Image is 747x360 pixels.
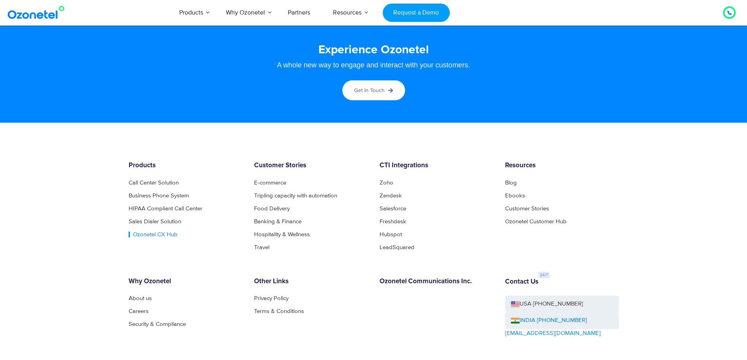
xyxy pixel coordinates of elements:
[129,162,242,170] h6: Products
[380,180,393,186] a: Zoho
[505,278,538,286] h6: Contact Us
[129,206,202,212] a: HIPAA Compliant Call Center
[505,180,517,186] a: Blog
[129,193,189,199] a: Business Phone System
[380,206,406,212] a: Salesforce
[380,162,493,170] h6: CTI Integrations
[511,301,520,307] img: us-flag.png
[505,193,525,199] a: Ebooks
[129,232,178,237] a: Ozonetel CX Hub
[129,321,186,327] a: Security & Compliance
[254,232,310,237] a: Hospitality & Wellness
[254,206,290,212] a: Food Delivery
[254,308,304,314] a: Terms & Conditions
[505,296,619,313] a: USA [PHONE_NUMBER]
[254,162,368,170] h6: Customer Stories
[136,62,611,69] div: A whole new way to engage and interact with your customers.
[129,308,149,314] a: Careers
[342,80,405,100] a: Get in touch
[380,278,493,286] h6: Ozonetel Communications Inc.
[254,244,269,250] a: Travel
[380,232,402,237] a: Hubspot
[380,219,406,224] a: Freshdesk
[136,42,611,58] h3: Experience Ozonetel
[254,295,289,301] a: Privacy Policy
[511,316,587,325] a: INDIA [PHONE_NUMBER]
[505,329,601,338] a: [EMAIL_ADDRESS][DOMAIN_NAME]
[254,278,368,286] h6: Other Links
[129,180,179,186] a: Call Center Solution
[511,318,520,324] img: ind-flag.png
[354,87,385,94] span: Get in touch
[505,162,619,170] h6: Resources
[383,4,450,22] a: Request a Demo
[254,180,286,186] a: E-commerce
[380,244,414,250] a: LeadSquared
[505,206,549,212] a: Customer Stories
[129,219,181,224] a: Sales Dialer Solution
[505,219,567,224] a: Ozonetel Customer Hub
[254,219,302,224] a: Banking & Finance
[254,193,337,199] a: Tripling capacity with automation
[380,193,402,199] a: Zendesk
[129,295,152,301] a: About us
[129,278,242,286] h6: Why Ozonetel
